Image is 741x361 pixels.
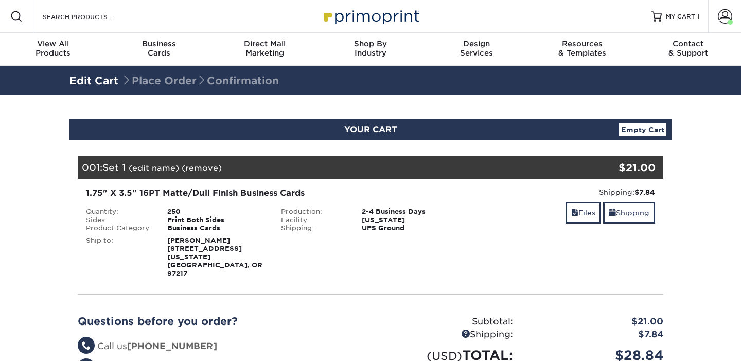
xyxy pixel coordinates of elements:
[317,39,424,58] div: Industry
[609,209,616,217] span: shipping
[160,224,273,232] div: Business Cards
[635,39,741,48] span: Contact
[317,33,424,66] a: Shop ByIndustry
[78,237,160,278] div: Ship to:
[354,208,468,216] div: 2-4 Business Days
[635,33,741,66] a: Contact& Support
[566,160,656,175] div: $21.00
[160,208,273,216] div: 250
[78,224,160,232] div: Product Category:
[273,216,355,224] div: Facility:
[106,39,212,58] div: Cards
[424,33,530,66] a: DesignServices
[424,39,530,48] span: Design
[167,237,262,277] strong: [PERSON_NAME] [STREET_ADDRESS][US_STATE] [GEOGRAPHIC_DATA], OR 97217
[69,75,118,87] a: Edit Cart
[211,39,317,48] span: Direct Mail
[370,315,521,329] div: Subtotal:
[354,224,468,232] div: UPS Ground
[102,161,126,173] span: Set 1
[603,202,655,224] a: Shipping
[78,156,566,179] div: 001:
[121,75,279,87] span: Place Order Confirmation
[354,216,468,224] div: [US_STATE]
[211,33,317,66] a: Direct MailMarketing
[106,39,212,48] span: Business
[42,10,142,23] input: SEARCH PRODUCTS.....
[127,341,217,351] strong: [PHONE_NUMBER]
[344,124,397,134] span: YOUR CART
[160,216,273,224] div: Print Both Sides
[530,39,636,48] span: Resources
[521,315,671,329] div: $21.00
[78,208,160,216] div: Quantity:
[697,13,700,20] span: 1
[78,315,363,328] h2: Questions before you order?
[666,12,695,21] span: MY CART
[86,187,460,200] div: 1.75" X 3.5" 16PT Matte/Dull Finish Business Cards
[317,39,424,48] span: Shop By
[182,163,222,173] a: (remove)
[319,5,422,27] img: Primoprint
[530,39,636,58] div: & Templates
[571,209,578,217] span: files
[635,39,741,58] div: & Support
[634,188,655,196] strong: $7.84
[475,187,655,197] div: Shipping:
[78,216,160,224] div: Sides:
[106,33,212,66] a: BusinessCards
[273,208,355,216] div: Production:
[566,202,601,224] a: Files
[370,328,521,341] div: Shipping:
[530,33,636,66] a: Resources& Templates
[521,328,671,341] div: $7.84
[78,340,363,353] li: Call us
[129,163,179,173] a: (edit name)
[273,224,355,232] div: Shipping:
[619,123,666,136] a: Empty Cart
[424,39,530,58] div: Services
[211,39,317,58] div: Marketing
